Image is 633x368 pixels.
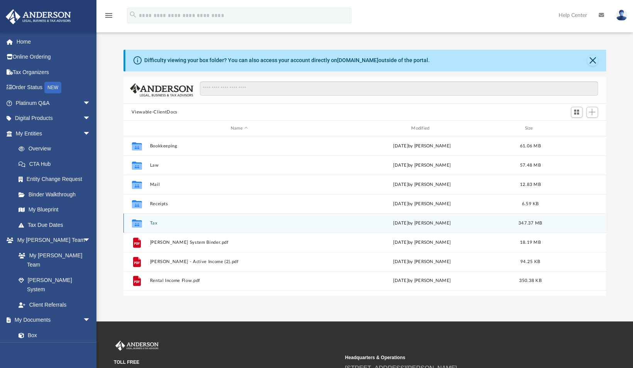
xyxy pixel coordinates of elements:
span: arrow_drop_down [83,111,98,127]
span: 57.48 MB [520,163,540,167]
button: Add [586,107,598,118]
a: Box [11,327,95,343]
button: [PERSON_NAME] System Binder.pdf [150,240,329,245]
img: Anderson Advisors Platinum Portal [3,9,73,24]
span: arrow_drop_down [83,95,98,111]
a: [PERSON_NAME] System [11,272,98,297]
div: [DATE] by [PERSON_NAME] [332,181,511,188]
button: Close [587,55,598,66]
span: arrow_drop_down [83,312,98,328]
img: Anderson Advisors Platinum Portal [114,341,160,351]
div: Name [149,125,329,132]
span: 94.25 KB [520,260,540,264]
button: Viewable-ClientDocs [132,109,177,116]
span: 18.19 MB [520,240,540,245]
div: [DATE] by [PERSON_NAME] [332,258,511,265]
div: [DATE] by [PERSON_NAME] [332,201,511,208]
button: [PERSON_NAME] - Active Income (2).pdf [150,259,329,264]
button: Receipts [150,201,329,206]
a: CTA Hub [11,156,102,172]
a: Client Referrals [11,297,98,312]
a: Binder Walkthrough [11,187,102,202]
div: [DATE] by [PERSON_NAME] [332,162,511,169]
a: My [PERSON_NAME] Teamarrow_drop_down [5,233,98,248]
button: Bookkeeping [150,143,329,149]
div: [DATE] by [PERSON_NAME] [332,277,511,284]
button: Rental Income Flow.pdf [150,279,329,284]
div: Modified [332,125,511,132]
button: Mail [150,182,329,187]
span: 347.37 MB [518,221,542,225]
span: arrow_drop_down [83,233,98,248]
a: menu [104,15,113,20]
i: search [129,10,137,19]
div: grid [123,136,606,296]
a: Online Ordering [5,49,102,65]
a: My Blueprint [11,202,98,218]
small: TOLL FREE [114,359,339,366]
a: [DOMAIN_NAME] [337,57,378,63]
div: [DATE] by [PERSON_NAME] [332,239,511,246]
div: Difficulty viewing your box folder? You can also access your account directly on outside of the p... [144,56,430,64]
input: Search files and folders [200,81,598,96]
div: id [127,125,146,132]
small: Headquarters & Operations [345,354,571,361]
a: My Entitiesarrow_drop_down [5,126,102,141]
a: Overview [11,141,102,157]
button: Tax [150,221,329,226]
a: My [PERSON_NAME] Team [11,248,95,272]
a: My Documentsarrow_drop_down [5,312,98,328]
img: User Pic [616,10,627,21]
a: Order StatusNEW [5,80,102,96]
a: Entity Change Request [11,172,102,187]
i: menu [104,11,113,20]
div: Size [515,125,545,132]
div: id [549,125,603,132]
span: 12.83 MB [520,182,540,187]
button: Law [150,163,329,168]
span: 61.06 MB [520,144,540,148]
div: [DATE] by [PERSON_NAME] [332,220,511,227]
a: Home [5,34,102,49]
span: 350.38 KB [519,279,541,283]
a: Platinum Q&Aarrow_drop_down [5,95,102,111]
span: 6.59 KB [522,202,538,206]
div: [DATE] by [PERSON_NAME] [332,143,511,150]
a: Tax Organizers [5,64,102,80]
a: Digital Productsarrow_drop_down [5,111,102,126]
span: arrow_drop_down [83,126,98,142]
div: NEW [44,82,61,93]
a: Tax Due Dates [11,217,102,233]
button: Switch to Grid View [571,107,582,118]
